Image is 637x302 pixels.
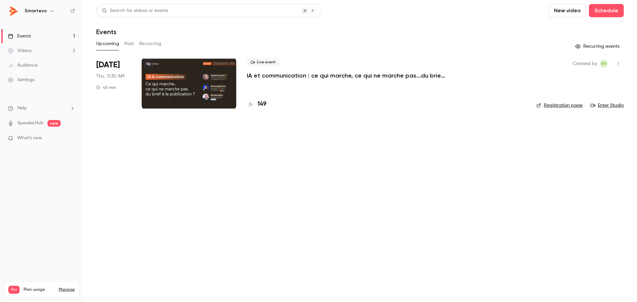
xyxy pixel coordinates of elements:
[573,60,597,68] span: Created by
[96,57,131,110] div: Sep 25 Thu, 11:30 AM (Europe/Paris)
[8,286,20,294] span: Pro
[589,4,624,17] button: Schedule
[257,100,266,109] h4: 149
[96,73,124,80] span: Thu, 11:30 AM
[8,6,19,16] img: Smartevo
[96,38,119,49] button: Upcoming
[536,102,583,109] a: Registration page
[139,38,162,49] button: Recurring
[17,135,42,142] span: What's new
[8,77,35,83] div: Settings
[247,58,280,66] span: Live event
[591,102,624,109] a: Enter Studio
[25,8,47,14] h6: Smartevo
[600,60,608,68] span: Virginie Vovard
[8,47,32,54] div: Videos
[17,120,43,127] a: SpeakerHub
[96,85,116,90] div: 45 min
[47,120,61,127] span: new
[548,4,586,17] button: New video
[8,62,37,69] div: Audience
[8,33,31,39] div: Events
[247,100,266,109] a: 149
[59,287,75,292] a: Manage
[102,7,168,14] div: Search for videos or events
[601,60,606,68] span: VV
[8,105,75,112] li: help-dropdown-opener
[124,38,134,49] button: Past
[17,105,27,112] span: Help
[96,60,120,70] span: [DATE]
[572,41,624,52] button: Recurring events
[24,287,55,292] span: Plan usage
[247,72,446,80] a: IA et communication : ce qui marche, ce qui ne marche pas...du brief à la publication ?
[96,28,116,36] h1: Events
